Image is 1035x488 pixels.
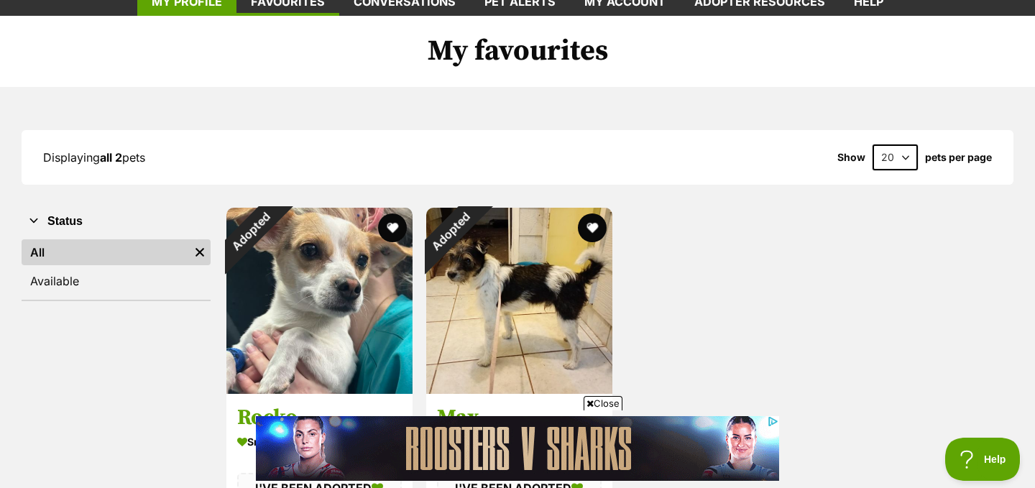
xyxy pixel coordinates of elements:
h3: Rocko [237,405,402,432]
button: favourite [378,213,407,242]
a: Adopted [426,382,612,397]
div: small [DEMOGRAPHIC_DATA] Dog [237,432,402,453]
span: Displaying pets [43,150,145,165]
img: Rocko [226,208,413,394]
a: All [22,239,189,265]
a: Available [22,268,211,294]
button: Status [22,212,211,231]
div: Status [22,236,211,300]
button: favourite [578,213,607,242]
span: Close [584,396,622,410]
a: Adopted [226,382,413,397]
a: Remove filter [189,239,211,265]
iframe: Advertisement [256,416,779,481]
img: Max [426,208,612,394]
div: Adopted [408,189,493,275]
label: pets per page [925,152,992,163]
iframe: Help Scout Beacon - Open [945,438,1021,481]
h3: Max [437,405,602,432]
div: Adopted [208,189,293,275]
strong: all 2 [100,150,122,165]
span: Show [837,152,865,163]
